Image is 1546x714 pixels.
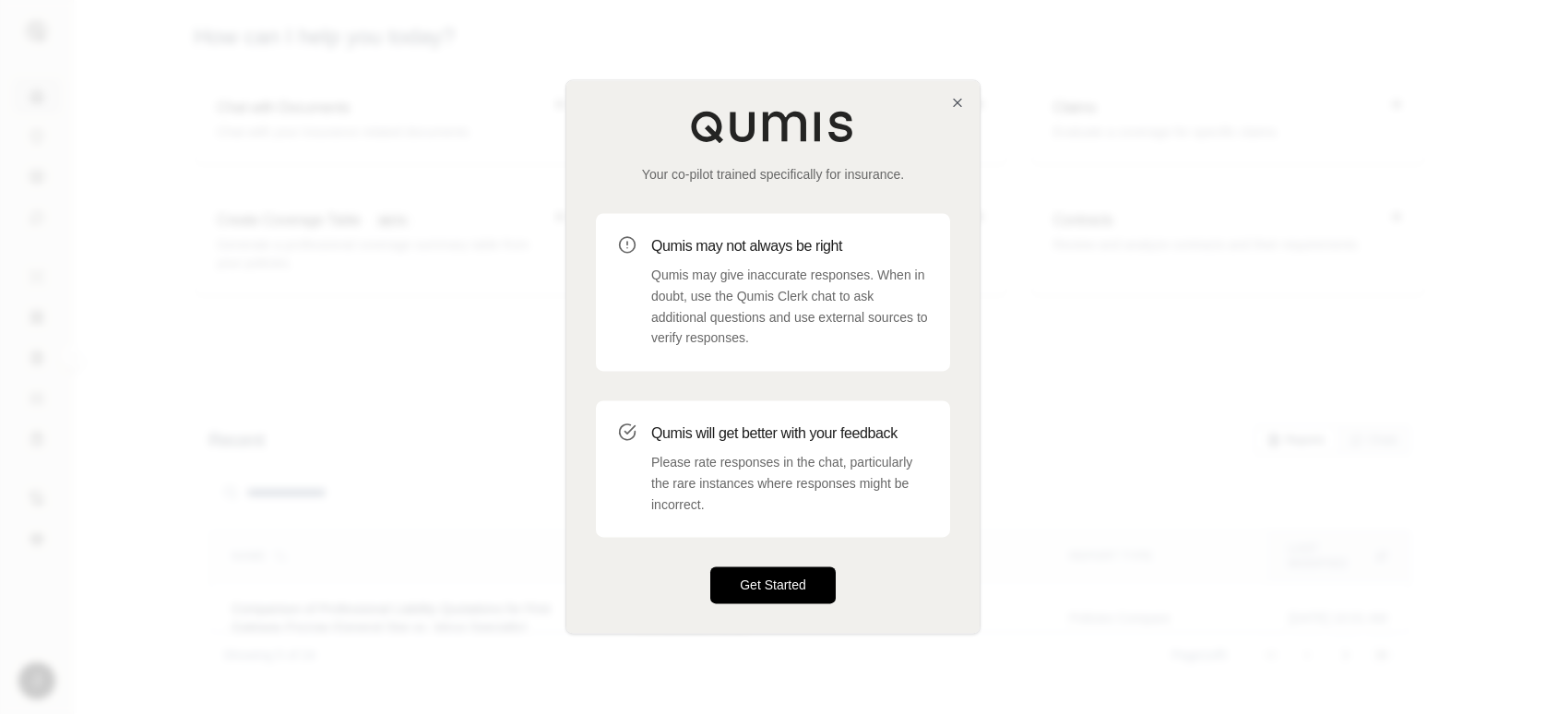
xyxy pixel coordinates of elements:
[690,110,856,143] img: Qumis Logo
[651,452,928,515] p: Please rate responses in the chat, particularly the rare instances where responses might be incor...
[651,235,928,257] h3: Qumis may not always be right
[651,265,928,349] p: Qumis may give inaccurate responses. When in doubt, use the Qumis Clerk chat to ask additional qu...
[710,567,836,604] button: Get Started
[651,422,928,445] h3: Qumis will get better with your feedback
[596,165,950,184] p: Your co-pilot trained specifically for insurance.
